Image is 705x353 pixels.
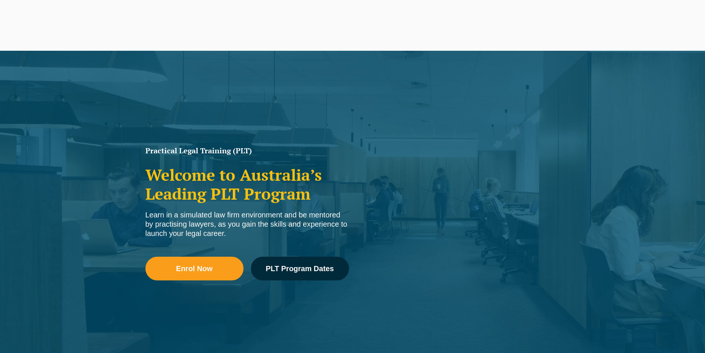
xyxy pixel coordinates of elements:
[145,210,349,238] div: Learn in a simulated law firm environment and be mentored by practising lawyers, as you gain the ...
[145,166,349,203] h2: Welcome to Australia’s Leading PLT Program
[251,257,349,280] a: PLT Program Dates
[145,257,244,280] a: Enrol Now
[176,265,213,272] span: Enrol Now
[145,147,349,154] h1: Practical Legal Training (PLT)
[266,265,334,272] span: PLT Program Dates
